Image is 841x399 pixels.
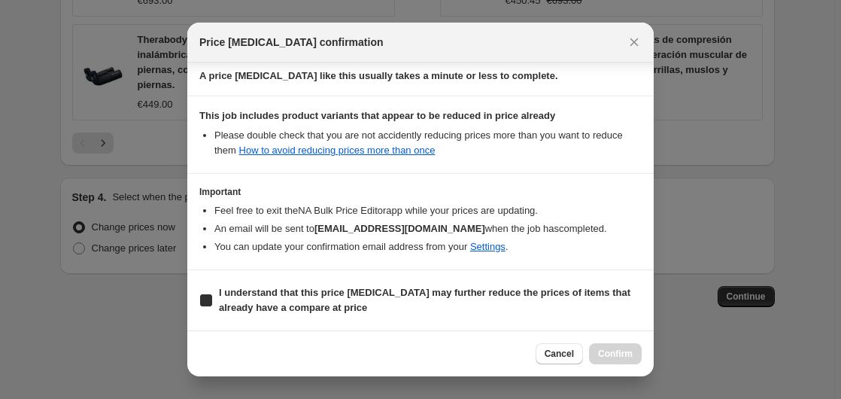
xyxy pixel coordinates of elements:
li: You can update your confirmation email address from your . [214,239,642,254]
button: Cancel [536,343,583,364]
li: Please double check that you are not accidently reducing prices more than you want to reduce them [214,128,642,158]
button: Close [624,32,645,53]
span: Cancel [545,348,574,360]
span: Price [MEDICAL_DATA] confirmation [199,35,384,50]
b: This job includes product variants that appear to be reduced in price already [199,110,555,121]
b: [EMAIL_ADDRESS][DOMAIN_NAME] [314,223,485,234]
li: An email will be sent to when the job has completed . [214,221,642,236]
b: A price [MEDICAL_DATA] like this usually takes a minute or less to complete. [199,70,558,81]
a: Settings [470,241,506,252]
a: How to avoid reducing prices more than once [239,145,436,156]
li: Feel free to exit the NA Bulk Price Editor app while your prices are updating. [214,203,642,218]
h3: Important [199,186,642,198]
b: I understand that this price [MEDICAL_DATA] may further reduce the prices of items that already h... [219,287,630,313]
